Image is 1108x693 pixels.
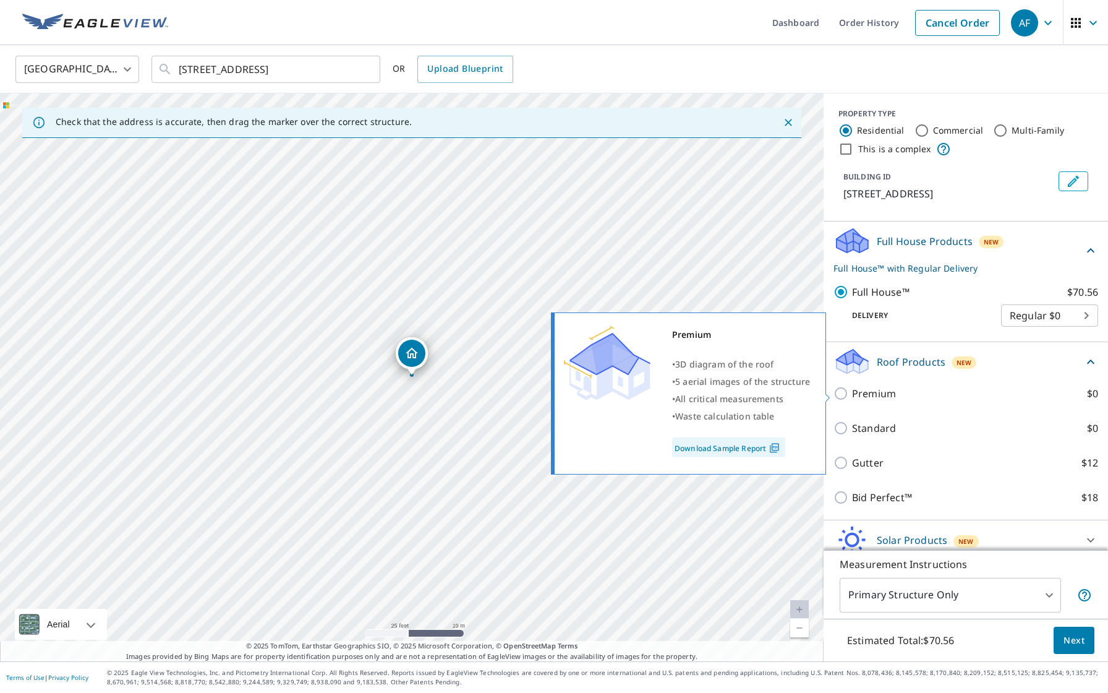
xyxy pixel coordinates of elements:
p: Bid Perfect™ [852,490,912,505]
span: Your report will include only the primary structure on the property. For example, a detached gara... [1077,588,1092,603]
p: Full House™ [852,285,910,299]
p: $12 [1081,455,1098,470]
p: | [6,674,88,681]
div: Primary Structure Only [840,578,1061,613]
p: Roof Products [877,355,945,369]
a: Current Level 20, Zoom In Disabled [790,600,809,619]
input: Search by address or latitude-longitude [179,52,355,87]
p: [STREET_ADDRESS] [843,186,1054,201]
div: AF [1011,9,1038,37]
a: Terms [558,641,578,650]
span: All critical measurements [675,393,783,405]
p: Full House™ with Regular Delivery [833,262,1083,275]
div: Roof ProductsNew [833,347,1098,376]
a: Current Level 20, Zoom Out [790,619,809,637]
img: Pdf Icon [766,442,783,454]
span: 5 aerial images of the structure [675,376,810,387]
span: © 2025 TomTom, Earthstar Geographics SIO, © 2025 Microsoft Corporation, © [246,641,578,652]
p: Gutter [852,455,884,470]
p: Full House Products [877,234,973,249]
div: Premium [672,326,810,343]
div: Aerial [15,609,107,640]
label: Residential [857,124,905,137]
label: Multi-Family [1012,124,1064,137]
div: Full House ProductsNewFull House™ with Regular Delivery [833,226,1098,275]
div: Dropped pin, building 1, Residential property, 31170 Muirfield Way Westlake, OH 44145 [396,337,428,376]
span: Next [1063,633,1085,648]
div: • [672,408,810,425]
span: 3D diagram of the roof [675,358,773,370]
p: $70.56 [1067,285,1098,299]
div: Solar ProductsNew [833,525,1098,555]
img: EV Logo [22,14,168,32]
p: © 2025 Eagle View Technologies, Inc. and Pictometry International Corp. All Rights Reserved. Repo... [107,668,1102,687]
p: Premium [852,386,896,401]
a: Terms of Use [6,673,45,682]
label: Commercial [933,124,984,137]
img: Premium [564,326,650,400]
p: Solar Products [877,533,947,548]
button: Close [780,114,796,131]
span: New [984,237,999,247]
a: Upload Blueprint [417,56,513,83]
div: PROPERTY TYPE [838,108,1093,119]
div: Regular $0 [1001,298,1098,333]
a: Download Sample Report [672,437,785,457]
p: $0 [1087,421,1098,436]
p: Estimated Total: $70.56 [837,627,964,654]
button: Next [1054,627,1094,655]
span: New [958,536,973,546]
p: Check that the address is accurate, then drag the marker over the correct structure. [56,116,412,127]
p: Measurement Instructions [840,557,1092,572]
div: • [672,373,810,390]
p: $18 [1081,490,1098,505]
p: $0 [1087,386,1098,401]
a: OpenStreetMap [503,641,555,650]
p: Delivery [833,310,1001,321]
div: [GEOGRAPHIC_DATA] [15,52,139,87]
div: Aerial [43,609,74,640]
p: BUILDING ID [843,171,891,182]
div: • [672,390,810,408]
a: Cancel Order [915,10,1000,36]
div: OR [393,56,513,83]
div: • [672,356,810,373]
span: Upload Blueprint [427,61,503,77]
label: This is a complex [858,143,931,155]
button: Edit building 1 [1059,171,1088,191]
span: Waste calculation table [675,410,774,422]
a: Privacy Policy [48,673,88,682]
span: New [957,358,971,368]
p: Standard [852,421,896,436]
